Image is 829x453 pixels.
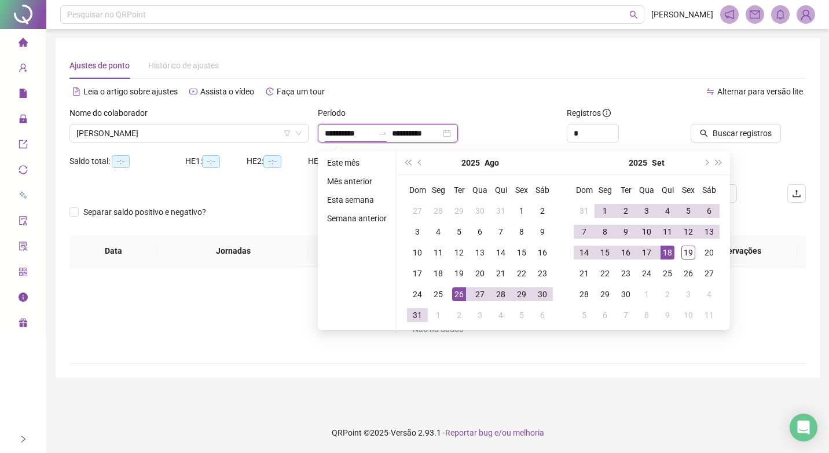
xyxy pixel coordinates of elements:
td: 2025-09-09 [615,221,636,242]
span: upload [792,189,801,198]
td: 2025-10-11 [699,305,720,326]
span: filter [284,130,291,137]
th: Sáb [699,180,720,200]
td: 2025-09-06 [532,305,553,326]
div: 23 [535,266,549,280]
div: 22 [598,266,612,280]
div: 12 [681,225,695,239]
span: bell [775,9,786,20]
td: 2025-09-20 [699,242,720,263]
div: 7 [619,308,633,322]
td: 2025-08-17 [407,263,428,284]
td: 2025-10-03 [678,284,699,305]
label: Período [318,107,353,119]
div: 31 [410,308,424,322]
td: 2025-10-02 [657,284,678,305]
div: 31 [494,204,508,218]
div: 13 [702,225,716,239]
button: month panel [652,151,665,174]
td: 2025-10-04 [699,284,720,305]
div: 27 [410,204,424,218]
th: Qua [636,180,657,200]
td: 2025-09-02 [615,200,636,221]
div: 28 [494,287,508,301]
button: super-next-year [713,151,725,174]
div: 25 [431,287,445,301]
td: 2025-08-21 [490,263,511,284]
td: 2025-08-19 [449,263,469,284]
div: 20 [702,246,716,260]
td: 2025-10-06 [595,305,615,326]
td: 2025-10-05 [574,305,595,326]
th: Ter [449,180,469,200]
span: lock [19,109,28,132]
div: HE 3: [308,155,369,168]
footer: QRPoint © 2025 - 2.93.1 - [46,412,829,453]
td: 2025-08-01 [511,200,532,221]
div: 2 [452,308,466,322]
td: 2025-09-26 [678,263,699,284]
span: Faça um tour [277,87,325,96]
div: HE 2: [247,155,308,168]
div: 9 [535,225,549,239]
div: 30 [473,204,487,218]
span: notification [724,9,735,20]
td: 2025-09-08 [595,221,615,242]
span: Separar saldo positivo e negativo? [79,206,211,218]
td: 2025-07-31 [490,200,511,221]
li: Mês anterior [322,174,391,188]
td: 2025-10-10 [678,305,699,326]
td: 2025-07-30 [469,200,490,221]
span: qrcode [19,262,28,285]
td: 2025-09-14 [574,242,595,263]
div: 21 [577,266,591,280]
th: Sex [678,180,699,200]
div: 26 [681,266,695,280]
div: 3 [640,204,654,218]
td: 2025-09-18 [657,242,678,263]
span: gift [19,313,28,336]
span: Leia o artigo sobre ajustes [83,87,178,96]
td: 2025-09-21 [574,263,595,284]
td: 2025-08-16 [532,242,553,263]
td: 2025-10-07 [615,305,636,326]
td: 2025-08-08 [511,221,532,242]
div: 15 [598,246,612,260]
div: 8 [515,225,529,239]
td: 2025-08-02 [532,200,553,221]
th: Dom [407,180,428,200]
td: 2025-08-27 [469,284,490,305]
div: 4 [431,225,445,239]
td: 2025-10-01 [636,284,657,305]
div: 1 [515,204,529,218]
span: info-circle [19,287,28,310]
div: 24 [640,266,654,280]
td: 2025-09-16 [615,242,636,263]
th: Seg [428,180,449,200]
span: youtube [189,87,197,96]
div: 3 [681,287,695,301]
div: 11 [702,308,716,322]
th: Qui [657,180,678,200]
span: info-circle [603,109,611,117]
div: 29 [598,287,612,301]
span: user-add [19,58,28,81]
div: 30 [619,287,633,301]
td: 2025-09-03 [636,200,657,221]
td: 2025-08-06 [469,221,490,242]
span: Registros [567,107,611,119]
li: Semana anterior [322,211,391,225]
button: prev-year [414,151,427,174]
td: 2025-09-10 [636,221,657,242]
span: mail [750,9,760,20]
div: 29 [452,204,466,218]
td: 2025-08-31 [407,305,428,326]
label: Nome do colaborador [69,107,155,119]
span: sync [19,160,28,183]
td: 2025-09-03 [469,305,490,326]
div: 28 [577,287,591,301]
td: 2025-09-23 [615,263,636,284]
div: 7 [494,225,508,239]
th: Jornadas [157,235,309,267]
th: Seg [595,180,615,200]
